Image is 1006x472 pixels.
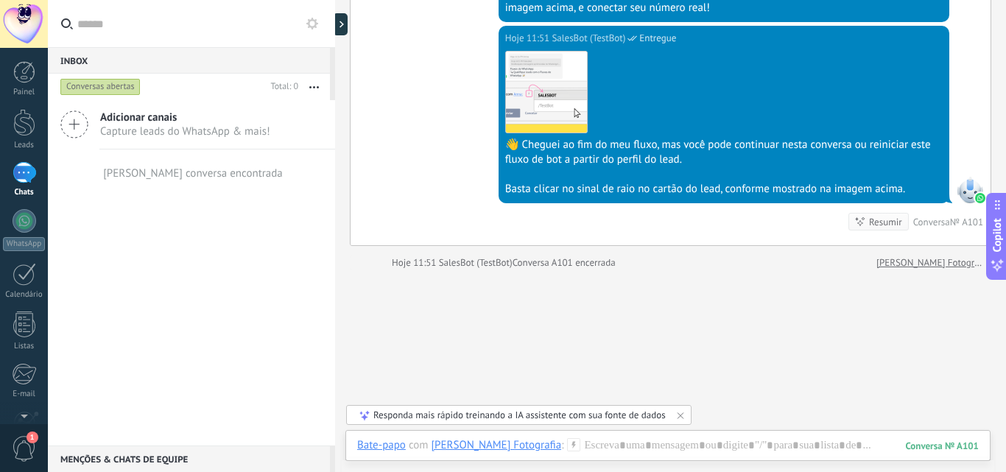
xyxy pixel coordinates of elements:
[975,193,985,203] img: waba.svg
[950,216,983,228] div: № A101
[333,13,348,35] div: Mostrar
[3,342,46,351] div: Listas
[869,215,902,229] div: Resumir
[48,445,330,472] div: Menções & Chats de equipe
[265,80,298,94] div: Total: 0
[3,390,46,399] div: E-mail
[990,218,1005,252] span: Copilot
[906,440,979,452] div: 101
[27,432,38,443] span: 1
[505,138,943,167] div: 👋 Cheguei ao fim do meu fluxo, mas você pode continuar nesta conversa ou reiniciar este fluxo de ...
[100,124,270,138] span: Capture leads do WhatsApp & mais!
[3,237,45,251] div: WhatsApp
[100,110,270,124] span: Adicionar canais
[505,31,552,46] div: Hoje 11:51
[48,47,330,74] div: Inbox
[3,188,46,197] div: Chats
[506,52,587,133] img: 722c0238-9596-4139-8229-f01ef96e6149
[392,256,439,270] div: Hoje 11:51
[3,141,46,150] div: Leads
[957,177,983,203] span: SalesBot
[432,438,562,451] div: Aline Aquino Fotografia
[298,74,330,100] button: Mais
[505,182,943,197] div: Basta clicar no sinal de raio no cartão do lead, conforme mostrado na imagem acima.
[3,88,46,97] div: Painel
[60,78,141,96] div: Conversas abertas
[639,31,676,46] span: Entregue
[3,290,46,300] div: Calendário
[552,31,625,46] span: SalesBot (TestBot)
[913,216,950,228] div: Conversa
[561,438,563,453] span: :
[876,256,983,270] a: [PERSON_NAME] Fotografia
[103,166,283,180] div: [PERSON_NAME] conversa encontrada
[373,409,666,421] div: Responda mais rápido treinando a IA assistente com sua fonte de dados
[513,256,616,270] div: Conversa A101 encerrada
[439,256,513,269] span: SalesBot (TestBot)
[409,438,429,453] span: com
